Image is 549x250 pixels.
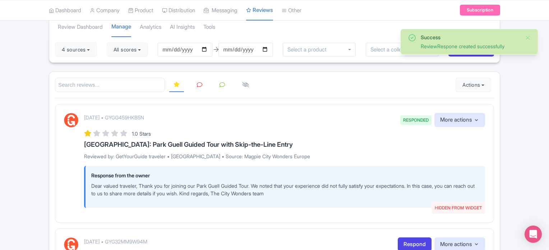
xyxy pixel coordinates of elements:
[287,46,331,53] input: Select a product
[162,0,195,20] a: Distribution
[421,42,519,50] div: ReviewRespone created successfully
[400,115,432,125] span: RESPONDED
[84,238,147,245] p: [DATE] • GYG32MM9W94M
[460,5,500,15] a: Subscription
[91,182,479,197] p: Dear valued traveler, Thank you for joining our Park Guell Guided Tour. We noted that your experi...
[370,46,418,53] input: Select a collection
[204,0,237,20] a: Messaging
[90,0,120,20] a: Company
[107,42,148,57] button: All scores
[282,0,301,20] a: Other
[456,78,491,92] button: Actions
[84,153,485,160] p: Reviewed by: GetYourGuide traveler • [GEOGRAPHIC_DATA] • Source: Magpie City Wonders Europe
[421,33,519,41] div: Success
[434,113,485,127] button: More actions
[64,113,78,127] img: GetYourGuide Logo
[140,17,161,37] a: Analytics
[49,0,81,20] a: Dashboard
[432,202,485,214] span: HIDDEN FROM WIDGET
[111,17,131,37] a: Manage
[84,114,144,121] p: [DATE] • GYGG459HKB5N
[525,33,531,42] button: Close
[91,172,479,179] p: Response from the owner
[58,17,103,37] a: Review Dashboard
[203,17,215,37] a: Tools
[170,17,195,37] a: AI Insights
[84,141,485,148] h3: [GEOGRAPHIC_DATA]: Park Guell Guided Tour with Skip-the-Line Entry
[525,226,542,243] div: Open Intercom Messenger
[55,78,165,92] input: Search reviews...
[55,42,97,57] button: 4 sources
[132,131,151,137] span: 1.0 Stars
[128,0,153,20] a: Product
